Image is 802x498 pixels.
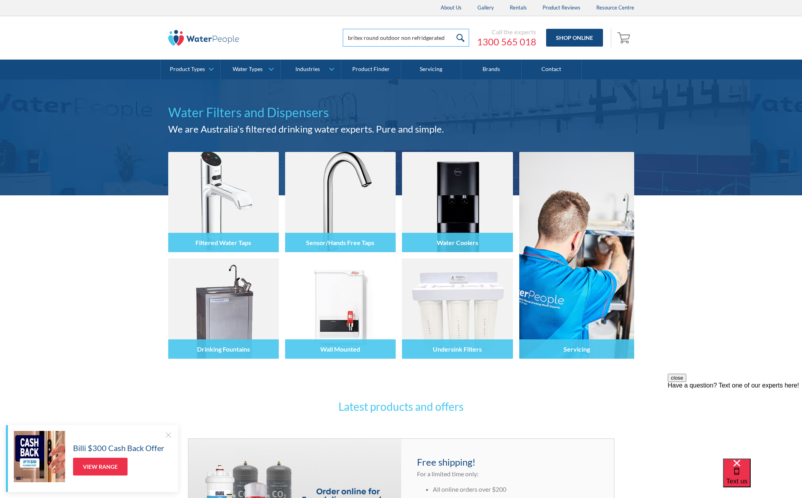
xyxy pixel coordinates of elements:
h4: Servicing [563,345,590,353]
a: 1300 565 018 [477,36,536,48]
a: Brands [461,60,521,79]
h4: Water Coolers [437,239,478,246]
p: For a limited time only: [417,469,598,479]
a: Contact [522,60,582,79]
img: Wall Mounted [285,258,396,359]
h3: Latest products and offers [247,398,555,415]
a: Servicing [401,60,461,79]
li: All online orders over $200 [433,485,598,494]
input: Search products [343,29,469,47]
h4: Drinking Fountains [197,345,250,353]
div: Industries [295,66,320,73]
div: Product Types [170,66,205,73]
img: Water Coolers [402,152,513,252]
iframe: podium webchat widget bubble [723,459,802,498]
div: Call the experts [477,28,536,36]
h4: Free shipping! [417,455,598,469]
a: Water Types [221,60,280,79]
img: Drinking Fountains [168,258,279,359]
a: View Range [73,458,128,476]
img: The Water People [168,30,239,46]
div: Water Types [233,66,263,73]
img: Sensor/Hands Free Taps [285,152,396,252]
img: Undersink Filters [402,258,513,359]
h4: Sensor/Hands Free Taps [306,239,374,246]
h4: Wall Mounted [320,345,360,353]
h4: Filtered Water Taps [195,239,251,246]
img: Filtered Water Taps [168,152,279,252]
img: Billi $300 Cash Back Offer [14,431,65,482]
h5: Billi $300 Cash Back Offer [73,442,164,454]
a: Industries [281,60,340,79]
img: shopping cart [617,31,632,44]
a: Servicing [519,152,634,359]
h4: Undersink Filters [433,345,482,353]
a: Shop Online [546,29,603,47]
iframe: podium webchat widget prompt [668,374,802,468]
a: Product Types [161,60,220,79]
a: Open empty cart [615,28,634,47]
a: Product Finder [341,60,401,79]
